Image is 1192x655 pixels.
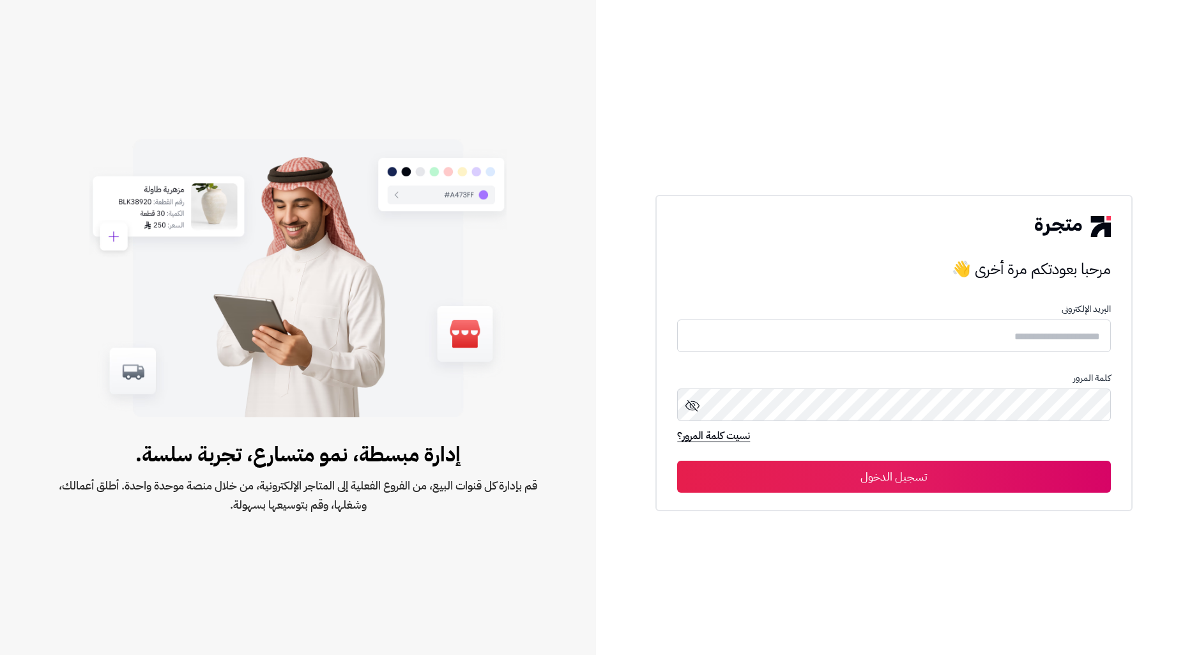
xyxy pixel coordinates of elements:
[677,428,750,446] a: نسيت كلمة المرور؟
[677,256,1110,282] h3: مرحبا بعودتكم مرة أخرى 👋
[677,373,1110,383] p: كلمة المرور
[41,476,555,514] span: قم بإدارة كل قنوات البيع، من الفروع الفعلية إلى المتاجر الإلكترونية، من خلال منصة موحدة واحدة. أط...
[677,461,1110,493] button: تسجيل الدخول
[1035,216,1110,236] img: logo-2.png
[41,439,555,470] span: إدارة مبسطة، نمو متسارع، تجربة سلسة.
[677,304,1110,314] p: البريد الإلكترونى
